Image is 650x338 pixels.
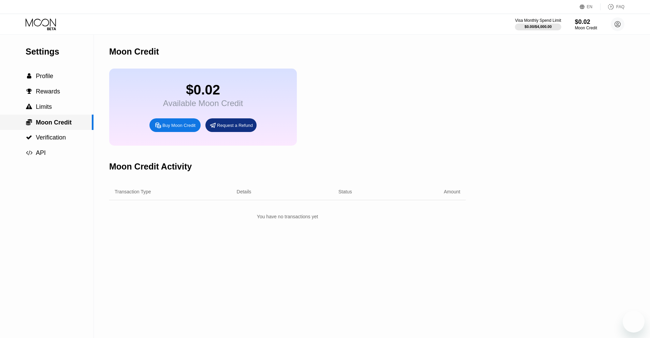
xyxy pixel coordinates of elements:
[26,150,32,156] span: 
[575,18,597,26] div: $0.02
[515,18,561,30] div: Visa Monthly Spend Limit$0.00/$4,000.00
[27,73,31,79] span: 
[26,73,32,79] div: 
[237,189,251,194] div: Details
[36,103,52,110] span: Limits
[444,189,460,194] div: Amount
[26,134,32,141] span: 
[575,26,597,30] div: Moon Credit
[109,162,192,172] div: Moon Credit Activity
[515,18,561,23] div: Visa Monthly Spend Limit
[26,104,32,110] span: 
[115,189,151,194] div: Transaction Type
[575,18,597,30] div: $0.02Moon Credit
[162,122,196,128] div: Buy Moon Credit
[26,47,93,57] div: Settings
[587,4,593,9] div: EN
[338,189,352,194] div: Status
[26,119,32,126] span: 
[36,149,46,156] span: API
[524,25,552,29] div: $0.00 / $4,000.00
[580,3,601,10] div: EN
[109,47,159,57] div: Moon Credit
[205,118,257,132] div: Request a Refund
[36,134,66,141] span: Verification
[217,122,253,128] div: Request a Refund
[26,88,32,94] span: 
[109,210,466,223] div: You have no transactions yet
[163,82,243,98] div: $0.02
[36,88,60,95] span: Rewards
[149,118,201,132] div: Buy Moon Credit
[36,73,53,79] span: Profile
[623,311,645,333] iframe: Кнопка запуска окна обмена сообщениями
[36,119,72,126] span: Moon Credit
[616,4,624,9] div: FAQ
[601,3,624,10] div: FAQ
[163,99,243,108] div: Available Moon Credit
